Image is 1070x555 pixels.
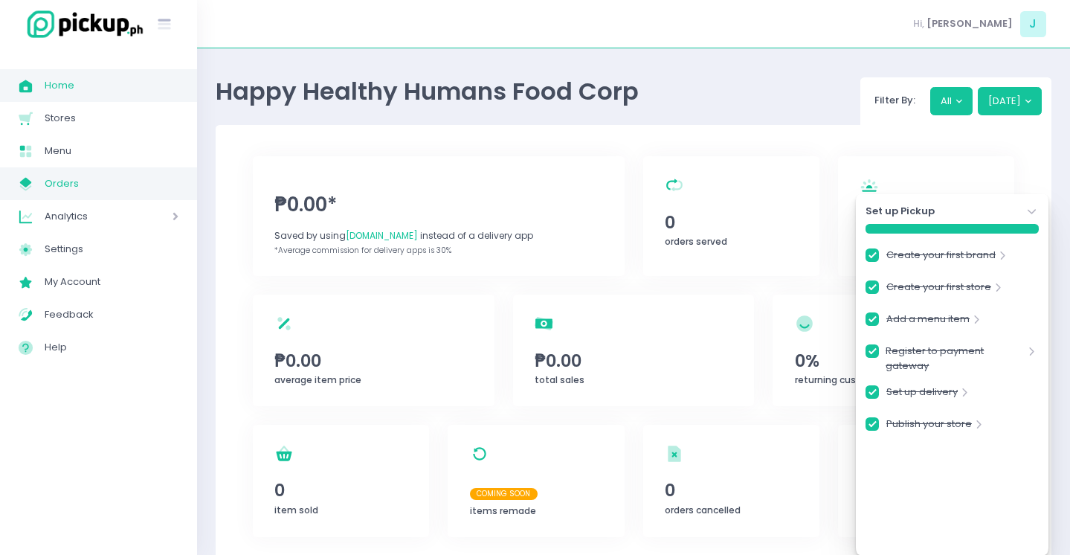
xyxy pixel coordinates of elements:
span: ₱0.00 [274,348,472,373]
span: 0 [274,478,407,503]
a: 0orders [838,156,1014,276]
span: Orders [45,174,178,193]
span: total sales [535,373,584,386]
span: average item price [274,373,361,386]
span: 0 [665,210,798,235]
span: *Average commission for delivery apps is 30% [274,245,451,256]
strong: Set up Pickup [866,204,935,219]
span: Stores [45,109,178,128]
span: My Account [45,272,178,292]
img: logo [19,8,145,40]
a: Add a menu item [886,312,970,332]
span: item sold [274,504,318,516]
span: ₱0.00* [274,190,602,219]
span: Filter By: [870,93,921,107]
a: Publish your store [886,417,972,437]
span: returning customers [795,373,890,386]
a: 0orders served [643,156,819,276]
a: 0orders cancelled [643,425,819,537]
span: Coming Soon [470,488,538,500]
a: 0%returning customers [773,295,1014,406]
a: 0refunded orders [838,425,1014,537]
button: All [930,87,973,115]
a: Create your first store [886,280,991,300]
a: Register to payment gateway [886,344,1024,373]
span: Hi, [913,16,924,31]
span: items remade [470,504,536,517]
span: [PERSON_NAME] [926,16,1013,31]
span: orders served [665,235,727,248]
span: Settings [45,240,178,259]
a: 0item sold [253,425,429,537]
span: Analytics [45,207,130,226]
span: ₱0.00 [535,348,732,373]
span: [DOMAIN_NAME] [346,229,418,242]
span: 0% [795,348,993,373]
a: Create your first brand [886,248,996,268]
span: Happy Healthy Humans Food Corp [216,74,639,108]
span: J [1020,11,1046,37]
div: Saved by using instead of a delivery app [274,229,602,243]
a: ₱0.00total sales [513,295,755,406]
span: orders cancelled [665,504,741,516]
a: ₱0.00average item price [253,295,494,406]
a: Set up delivery [886,385,958,405]
span: Help [45,338,178,357]
button: [DATE] [978,87,1042,115]
span: 0 [665,478,798,503]
span: Feedback [45,305,178,324]
span: Home [45,76,178,95]
span: Menu [45,141,178,161]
